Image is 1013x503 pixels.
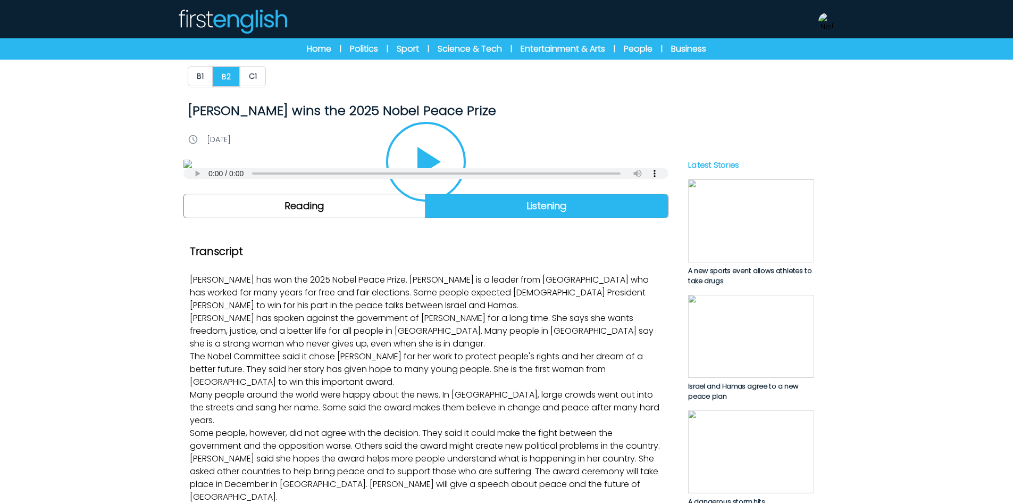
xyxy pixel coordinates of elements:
[184,194,426,218] a: Reading
[350,43,378,55] a: Politics
[307,43,331,55] a: Home
[207,134,231,145] p: [DATE]
[188,66,213,86] button: B1
[688,159,814,171] p: Latest Stories
[671,43,706,55] a: Business
[688,410,814,493] img: xc9LMZcCEKhlucHztNILqo8JPyKHAHhYG1JGjFFa.jpg
[688,266,811,286] span: A new sports event allows athletes to take drugs
[426,194,668,218] a: Listening
[188,66,213,87] a: B1
[240,66,266,86] button: C1
[397,43,419,55] a: Sport
[614,44,615,54] span: |
[387,44,388,54] span: |
[688,295,814,378] img: 1Ay3EjyIyvlS7t8WTcUQznMKQwCaY4FSAq3Xsl3L.jpg
[688,179,814,262] img: XPE5YsvpB7HyFgQxZvsslZldjpQTZJyi8RJELuZG.jpg
[661,44,663,54] span: |
[177,9,288,34] img: Logo
[428,44,429,54] span: |
[688,381,798,401] span: Israel and Hamas agree to a new peace plan
[818,13,835,30] img: Neil Storey
[213,66,240,87] a: B2
[386,122,466,202] button: Play/Pause
[688,295,814,402] a: Israel and Hamas agree to a new peace plan
[521,43,605,55] a: Entertainment & Arts
[183,168,668,179] audio: Your browser does not support the audio element.
[624,43,652,55] a: People
[183,160,668,168] img: whaK1tFhqKTrH9GUf3FJnT2XoUITsRnAhUUVt4wx.jpg
[510,44,512,54] span: |
[190,244,662,259] h2: Transcript
[340,44,341,54] span: |
[212,66,240,87] button: B2
[240,66,266,87] a: C1
[188,102,664,119] h1: [PERSON_NAME] wins the 2025 Nobel Peace Prize
[688,179,814,286] a: A new sports event allows athletes to take drugs
[438,43,502,55] a: Science & Tech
